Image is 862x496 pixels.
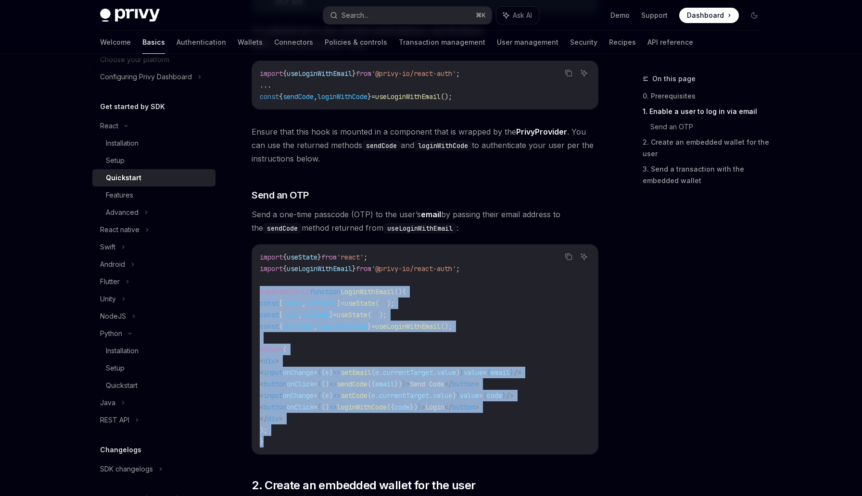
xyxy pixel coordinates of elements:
[433,391,452,400] span: value
[92,360,215,377] a: Setup
[333,391,341,400] span: =>
[609,31,636,54] a: Recipes
[298,310,302,319] span: ,
[456,391,460,400] span: }
[92,169,215,186] a: Quickstart
[100,259,125,270] div: Android
[456,368,460,377] span: )
[260,69,283,78] span: import
[279,414,283,423] span: >
[100,241,115,253] div: Swift
[283,287,310,296] span: default
[418,403,421,411] span: }
[652,73,696,85] span: On this page
[479,391,483,400] span: =
[578,250,590,263] button: Ask AI
[643,135,770,161] a: 2. Create an embedded wallet for the user
[283,92,314,101] span: sendCode
[329,403,337,411] span: =>
[252,478,475,493] span: 2. Create an embedded wallet for the user
[341,368,371,377] span: setEmail
[337,299,341,308] span: ]
[106,380,138,391] div: Quickstart
[264,380,287,388] span: button
[260,287,283,296] span: export
[475,403,479,411] span: >
[302,299,306,308] span: ,
[383,223,456,234] code: useLoginWithEmail
[260,264,283,273] span: import
[406,380,410,388] span: >
[371,391,375,400] span: e
[368,310,371,319] span: (
[747,8,762,23] button: Toggle dark mode
[379,391,429,400] span: currentTarget
[106,137,139,149] div: Installation
[260,310,279,319] span: const
[100,463,153,475] div: SDK changelogs
[375,299,379,308] span: (
[352,69,356,78] span: }
[516,127,567,137] a: PrivyProvider
[260,253,283,261] span: import
[379,299,387,308] span: ''
[317,368,321,377] span: {
[452,380,475,388] span: button
[314,92,317,101] span: ,
[100,9,160,22] img: dark logo
[387,299,394,308] span: );
[329,391,333,400] span: )
[394,287,402,296] span: ()
[325,368,329,377] span: e
[260,437,264,446] span: }
[610,11,630,20] a: Demo
[283,368,314,377] span: onChange
[283,253,287,261] span: {
[263,223,302,234] code: sendCode
[502,391,506,400] span: }
[314,391,317,400] span: =
[444,403,452,411] span: </
[647,31,693,54] a: API reference
[371,368,375,377] span: (
[460,391,479,400] span: value
[321,403,329,411] span: ()
[394,403,410,411] span: code
[100,293,116,305] div: Unity
[421,403,425,411] span: >
[317,391,321,400] span: {
[371,264,456,273] span: '@privy-io/react-auth'
[460,368,464,377] span: }
[344,299,375,308] span: useState
[562,250,575,263] button: Copy the contents from the code block
[325,391,329,400] span: e
[464,368,483,377] span: value
[513,11,532,20] span: Ask AI
[317,92,368,101] span: loginWithCode
[317,322,368,331] span: loginWithCode
[260,414,267,423] span: </
[441,322,452,331] span: ();
[421,210,441,219] strong: email
[337,253,364,261] span: 'react'
[379,368,383,377] span: .
[100,120,118,132] div: React
[252,208,598,235] span: Send a one-time passcode (OTP) to the user’s by passing their email address to the method returne...
[100,71,192,83] div: Configuring Privy Dashboard
[260,426,267,434] span: );
[283,345,287,354] span: (
[641,11,668,20] a: Support
[356,69,371,78] span: from
[487,391,502,400] span: code
[321,391,325,400] span: (
[252,188,309,202] span: Send an OTP
[329,380,337,388] span: =>
[383,368,433,377] span: currentTarget
[650,119,770,135] a: Send an OTP
[570,31,597,54] a: Security
[92,377,215,394] a: Quickstart
[100,444,141,456] h5: Changelogs
[321,380,329,388] span: ()
[100,224,139,236] div: React native
[264,357,275,365] span: div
